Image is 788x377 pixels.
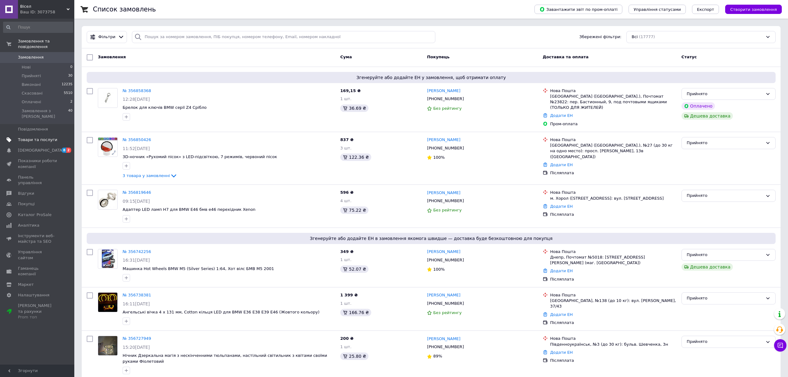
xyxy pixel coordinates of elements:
[123,207,255,212] span: Адаптер LED ламп H7 для BMW E46 бмв е46 перехідник Xenon
[18,148,64,153] span: [DEMOGRAPHIC_DATA]
[93,6,156,13] h1: Список замовлень
[774,339,786,352] button: Чат з покупцем
[123,105,207,110] a: Брелок для ключів BMW серії Z4 Срібло
[98,190,118,210] a: Фото товару
[632,34,638,40] span: Всі
[18,314,57,320] div: Prom топ
[123,310,320,314] a: Ангельські вічка 4 x 131 мм, Cotton кільця LED для BMW E36 E38 E39 E46 (Жовтого кольору)
[123,97,150,102] span: 12:28[DATE]
[550,358,677,363] div: Післяплата
[22,73,41,79] span: Прийняті
[340,344,351,349] span: 1 шт.
[550,292,677,298] div: Нова Пошта
[123,154,277,159] a: 3D-ночник «Рухомий пісок» з LED-підсвіткою, 7 режимів, червоний пісок
[20,4,67,9] span: Вісел
[18,201,35,207] span: Покупці
[550,268,573,273] a: Додати ЕН
[340,249,354,254] span: 349 ₴
[719,7,782,11] a: Створити замовлення
[98,55,126,59] span: Замовлення
[340,198,351,203] span: 4 шт.
[550,94,677,111] div: [GEOGRAPHIC_DATA] ([GEOGRAPHIC_DATA].), Почтомат №23822: пер. Бастионный, 9, под почтовыми ящикам...
[18,212,51,218] span: Каталог ProSale
[22,99,41,105] span: Оплачені
[98,336,117,355] img: Фото товару
[550,121,677,127] div: Пром-оплата
[123,199,150,204] span: 09:15[DATE]
[427,190,460,196] a: [PERSON_NAME]
[98,88,118,108] a: Фото товару
[550,143,677,160] div: [GEOGRAPHIC_DATA] ([GEOGRAPHIC_DATA].), №27 (до 30 кг на одно место): просп. [PERSON_NAME], 13в (...
[70,64,72,70] span: 0
[98,137,118,157] a: Фото товару
[433,310,462,315] span: Без рейтингу
[725,5,782,14] button: Створити замовлення
[3,22,73,33] input: Пошук
[340,353,368,360] div: 25.80 ₴
[687,140,763,146] div: Прийнято
[98,292,118,312] a: Фото товару
[687,295,763,302] div: Прийнято
[550,255,677,266] div: Днепр, Почтомат №5018: [STREET_ADDRESS][PERSON_NAME] (маг. [GEOGRAPHIC_DATA])
[18,175,57,186] span: Панель управління
[579,34,621,40] span: Збережені фільтри:
[18,266,57,277] span: Гаманець компанії
[550,298,677,309] div: [GEOGRAPHIC_DATA], №138 (до 10 кг): вул. [PERSON_NAME], 37/43
[681,102,715,110] div: Оплачено
[697,7,714,12] span: Експорт
[427,249,460,255] a: [PERSON_NAME]
[340,55,352,59] span: Cума
[98,138,117,157] img: Фото товару
[340,104,368,112] div: 36.69 ₴
[550,88,677,94] div: Нова Пошта
[426,197,465,205] div: [PHONE_NUMBER]
[18,282,34,287] span: Маркет
[340,293,358,297] span: 1 399 ₴
[18,158,57,169] span: Показники роботи компанії
[550,162,573,167] a: Додати ЕН
[550,336,677,341] div: Нова Пошта
[18,38,74,50] span: Замовлення та повідомлення
[18,303,57,320] span: [PERSON_NAME] та рахунки
[70,99,72,105] span: 2
[687,91,763,97] div: Прийнято
[340,88,361,93] span: 169,15 ₴
[123,301,150,306] span: 16:11[DATE]
[18,249,57,260] span: Управління сайтом
[543,55,589,59] span: Доставка та оплата
[427,55,450,59] span: Покупець
[98,336,118,356] a: Фото товару
[340,146,351,150] span: 3 шт.
[340,190,354,195] span: 596 ₴
[692,5,719,14] button: Експорт
[681,55,697,59] span: Статус
[66,148,71,153] span: 2
[550,113,573,118] a: Додати ЕН
[123,173,170,178] span: 3 товара у замовленні
[64,91,72,96] span: 5510
[18,55,44,60] span: Замовлення
[340,336,354,341] span: 200 ₴
[433,155,445,160] span: 100%
[98,34,115,40] span: Фільтри
[89,74,773,81] span: Згенеруйте або додайте ЕН у замовлення, щоб отримати оплату
[18,137,57,143] span: Товари та послуги
[550,249,677,255] div: Нова Пошта
[433,106,462,111] span: Без рейтингу
[534,5,622,14] button: Завантажити звіт по пром-оплаті
[123,88,151,93] a: № 356858368
[123,293,151,297] a: № 356738381
[123,345,150,350] span: 15:20[DATE]
[427,88,460,94] a: [PERSON_NAME]
[426,95,465,103] div: [PHONE_NUMBER]
[22,91,43,96] span: Скасовані
[433,354,442,358] span: 89%
[123,190,151,195] a: № 356819646
[433,267,445,272] span: 100%
[98,191,117,209] img: Фото товару
[427,292,460,298] a: [PERSON_NAME]
[20,9,74,15] div: Ваш ID: 3073758
[340,301,351,306] span: 1 шт.
[68,108,72,119] span: 40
